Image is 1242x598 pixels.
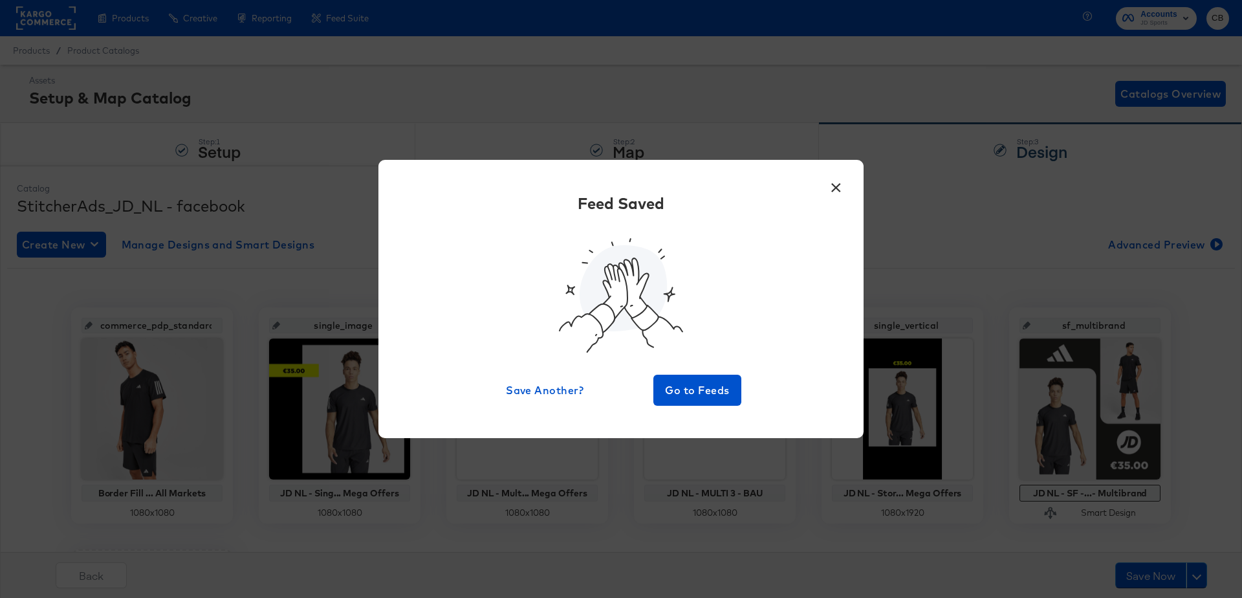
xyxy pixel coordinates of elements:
button: Go to Feeds [653,375,741,406]
button: Save Another? [501,375,589,406]
div: Feed Saved [578,192,664,214]
button: × [824,173,847,196]
span: Save Another? [506,381,583,399]
span: Go to Feeds [659,381,736,399]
